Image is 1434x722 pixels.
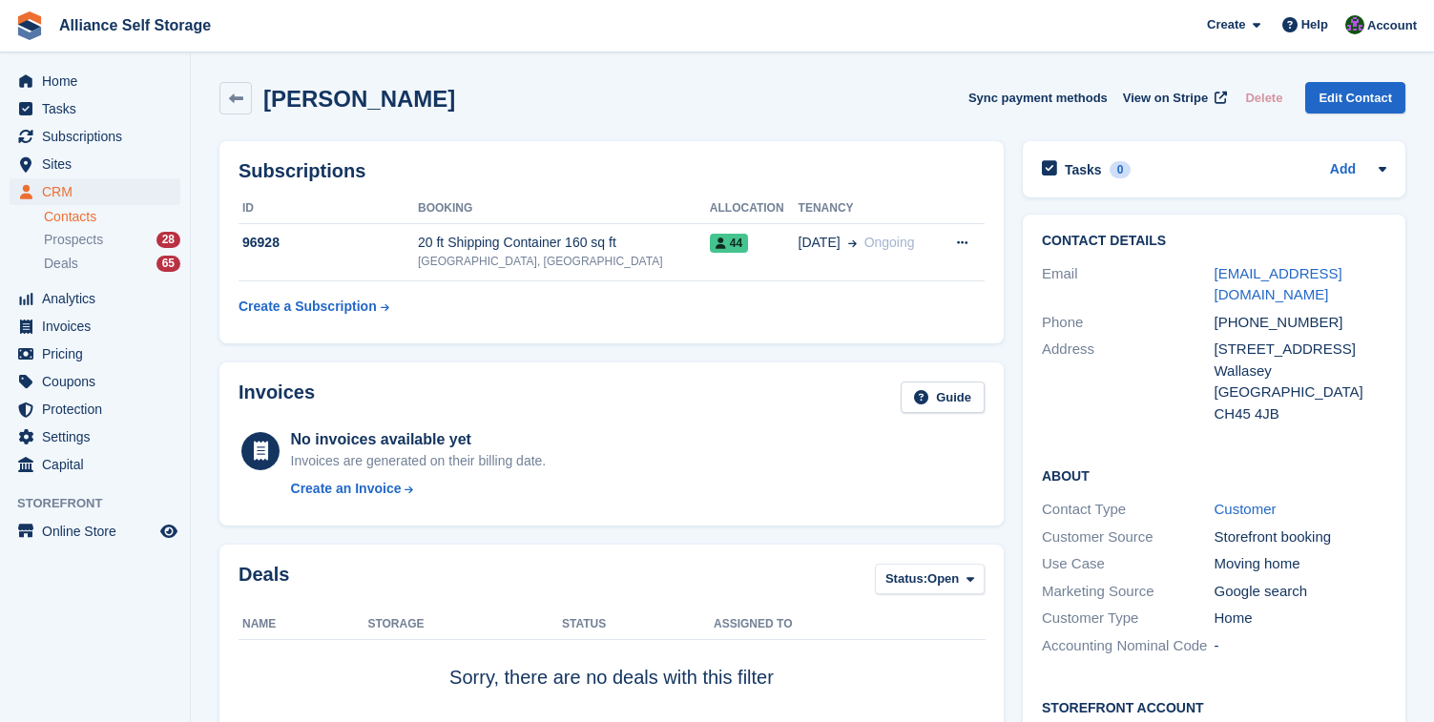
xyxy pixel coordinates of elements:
div: Create a Subscription [239,297,377,317]
span: View on Stripe [1123,89,1208,108]
div: Home [1215,608,1387,629]
th: Booking [418,194,710,224]
div: [GEOGRAPHIC_DATA], [GEOGRAPHIC_DATA] [418,253,710,270]
a: [EMAIL_ADDRESS][DOMAIN_NAME] [1215,265,1342,303]
a: Customer [1215,501,1277,517]
div: [PHONE_NUMBER] [1215,312,1387,334]
span: Subscriptions [42,123,156,150]
div: 65 [156,256,180,272]
span: Protection [42,396,156,423]
span: Status: [885,569,927,588]
div: Customer Source [1042,526,1215,548]
div: Marketing Source [1042,581,1215,603]
span: 44 [710,234,748,253]
span: Create [1207,15,1245,34]
div: 96928 [239,233,418,253]
div: Contact Type [1042,499,1215,521]
a: menu [10,313,180,340]
a: menu [10,340,180,367]
a: menu [10,68,180,94]
th: ID [239,194,418,224]
h2: About [1042,465,1386,485]
a: menu [10,151,180,177]
a: View on Stripe [1115,82,1231,113]
span: Settings [42,423,156,450]
div: 0 [1110,161,1132,178]
th: Name [239,609,367,640]
div: 20 ft Shipping Container 160 sq ft [418,233,710,253]
div: Google search [1215,581,1387,603]
img: Romilly Norton [1345,15,1364,34]
div: - [1215,635,1387,657]
a: menu [10,123,180,150]
button: Delete [1237,82,1290,113]
span: Ongoing [864,235,915,250]
span: Invoices [42,313,156,340]
th: Tenancy [799,194,937,224]
a: menu [10,451,180,478]
span: Tasks [42,95,156,122]
span: Sites [42,151,156,177]
a: Preview store [157,520,180,543]
span: Coupons [42,368,156,395]
div: Customer Type [1042,608,1215,629]
a: Add [1330,159,1356,181]
div: Use Case [1042,553,1215,575]
div: 28 [156,232,180,248]
span: Analytics [42,285,156,312]
a: menu [10,518,180,545]
a: Deals 65 [44,254,180,274]
span: [DATE] [799,233,841,253]
div: [STREET_ADDRESS] [1215,339,1387,361]
span: CRM [42,178,156,205]
h2: Storefront Account [1042,697,1386,716]
h2: Contact Details [1042,234,1386,249]
a: Create an Invoice [291,479,547,499]
th: Status [562,609,714,640]
a: menu [10,178,180,205]
div: Create an Invoice [291,479,402,499]
button: Status: Open [875,564,985,595]
a: menu [10,285,180,312]
a: menu [10,368,180,395]
span: Capital [42,451,156,478]
a: Prospects 28 [44,230,180,250]
a: Contacts [44,208,180,226]
a: menu [10,423,180,450]
a: Edit Contact [1305,82,1405,113]
div: Storefront booking [1215,526,1387,548]
div: CH45 4JB [1215,403,1387,425]
a: Create a Subscription [239,289,389,324]
th: Storage [367,609,562,640]
img: stora-icon-8386f47178a22dfd0bd8f6a31ec36ba5ce8667c1dd55bd0f319d3a0aa187defe.svg [15,11,44,40]
a: Alliance Self Storage [52,10,218,41]
span: Help [1301,15,1328,34]
a: Guide [901,382,985,413]
button: Sync payment methods [968,82,1108,113]
th: Allocation [710,194,799,224]
span: Sorry, there are no deals with this filter [449,667,774,688]
span: Storefront [17,494,190,513]
div: Address [1042,339,1215,424]
div: Phone [1042,312,1215,334]
span: Deals [44,255,78,273]
h2: Subscriptions [239,160,985,182]
div: [GEOGRAPHIC_DATA] [1215,382,1387,403]
span: Prospects [44,231,103,249]
a: menu [10,396,180,423]
h2: Tasks [1065,161,1102,178]
div: No invoices available yet [291,428,547,451]
th: Assigned to [714,609,985,640]
div: Wallasey [1215,361,1387,382]
a: menu [10,95,180,122]
div: Accounting Nominal Code [1042,635,1215,657]
span: Home [42,68,156,94]
h2: Deals [239,564,289,599]
span: Open [927,569,959,588]
span: Online Store [42,518,156,545]
div: Moving home [1215,553,1387,575]
div: Email [1042,263,1215,306]
span: Account [1367,16,1417,35]
span: Pricing [42,340,156,367]
h2: [PERSON_NAME] [263,86,455,112]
